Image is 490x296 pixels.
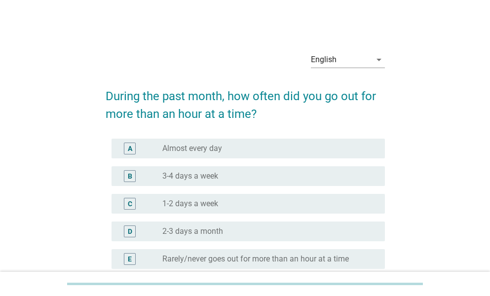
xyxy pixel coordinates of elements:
[162,226,223,236] label: 2-3 days a month
[128,171,132,181] div: B
[373,54,385,66] i: arrow_drop_down
[128,143,132,153] div: A
[106,77,385,123] h2: During the past month, how often did you go out for more than an hour at a time?
[128,198,132,209] div: C
[162,144,222,153] label: Almost every day
[162,171,218,181] label: 3-4 days a week
[128,254,132,264] div: E
[162,254,349,264] label: Rarely/never goes out for more than an hour at a time
[162,199,218,209] label: 1-2 days a week
[128,226,132,236] div: D
[311,55,337,64] div: English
